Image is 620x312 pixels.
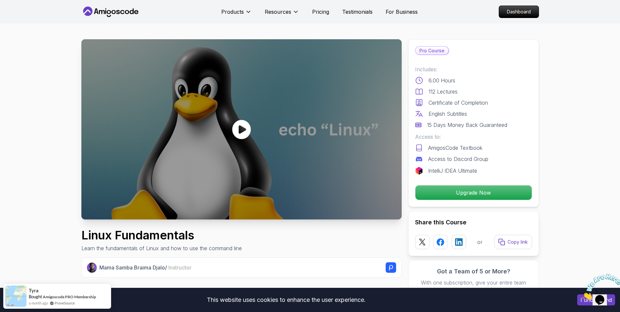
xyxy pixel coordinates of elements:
img: provesource social proof notification image [5,286,26,307]
button: Resources [265,8,299,21]
p: Mama Samba Braima Djalo / [99,264,192,271]
p: or [477,238,483,246]
p: Certificate of Completion [428,99,488,107]
p: English Subtitles [428,110,467,118]
a: Amigoscode PRO Membership [43,294,96,299]
p: Resources [265,8,291,16]
img: jetbrains logo [415,167,423,175]
span: a month ago [29,300,48,306]
p: 6.00 Hours [428,77,455,84]
button: Products [221,8,252,21]
p: Access to Discord Group [428,155,488,163]
button: Copy link [494,235,532,249]
h2: Share this Course [415,218,532,227]
p: Copy link [508,239,528,245]
span: Instructor [168,264,192,271]
a: ProveSource [55,300,75,306]
img: Nelson Djalo [87,263,97,273]
a: Testimonials [342,8,373,16]
p: IntelliJ IDEA Ultimate [428,167,477,175]
button: Upgrade Now [415,185,532,200]
span: Bought [29,294,42,299]
span: 1 [3,3,5,8]
img: Chat attention grabber [3,3,43,28]
div: This website uses cookies to enhance the user experience. [5,293,567,307]
span: Tyra [29,288,39,293]
p: Includes: [415,65,532,73]
p: 15 Days Money Back Guaranteed [427,121,507,129]
p: Learn the fundamentals of Linux and how to use the command line [81,244,242,252]
iframe: chat widget [579,271,620,302]
p: Access to: [415,133,532,141]
a: Dashboard [499,6,539,18]
a: For Business [386,8,418,16]
p: Pro Course [415,47,448,55]
h1: Linux Fundamentals [81,229,242,242]
h3: Got a Team of 5 or More? [415,267,532,276]
p: 112 Lectures [428,88,458,95]
p: Products [221,8,244,16]
button: Accept cookies [577,294,615,305]
a: Pricing [312,8,329,16]
p: With one subscription, give your entire team access to all courses and features. [415,279,532,294]
p: AmigosCode Textbook [428,144,482,152]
